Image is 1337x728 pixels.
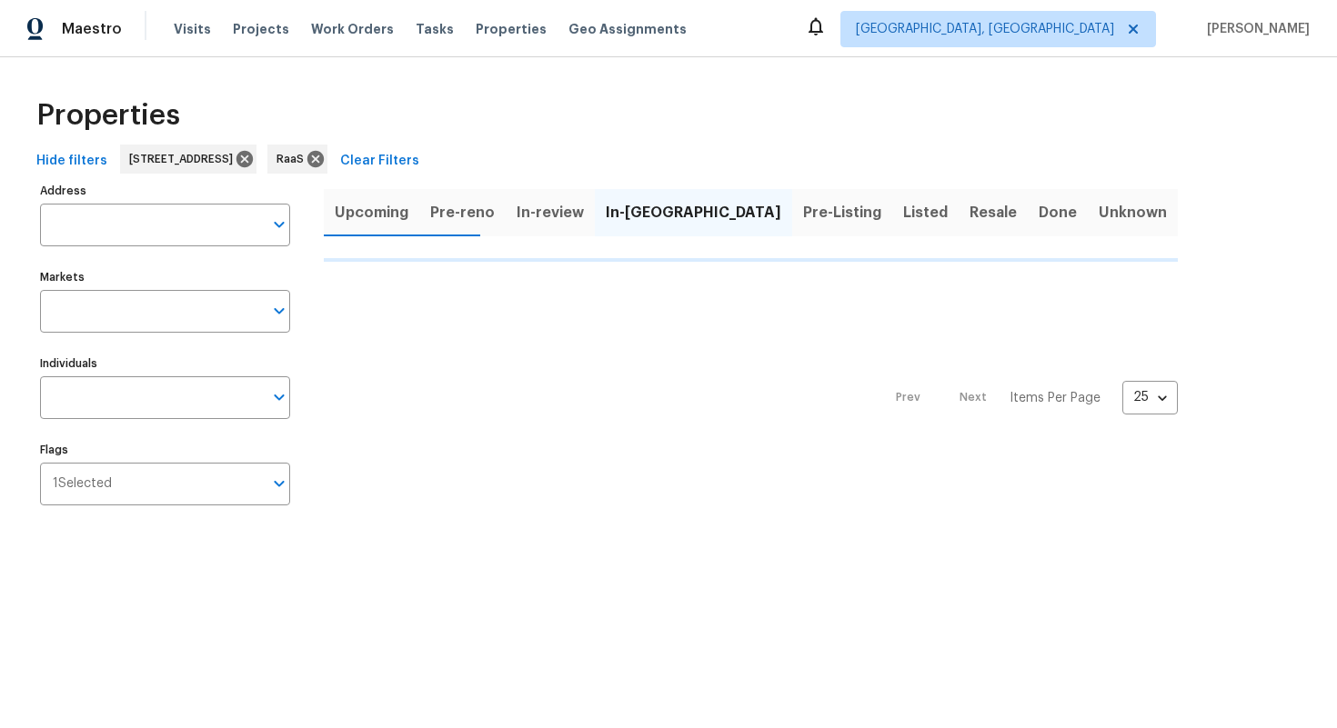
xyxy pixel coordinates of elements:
nav: Pagination Navigation [879,273,1178,524]
span: Tasks [416,23,454,35]
span: Unknown [1099,200,1167,225]
div: [STREET_ADDRESS] [120,145,256,174]
label: Flags [40,444,290,455]
button: Clear Filters [333,145,427,178]
span: Visits [174,20,211,38]
p: Items Per Page [1010,389,1101,407]
span: Properties [476,20,547,38]
span: Done [1039,200,1077,225]
span: Hide filters [36,150,107,173]
span: Clear Filters [340,150,419,173]
label: Markets [40,272,290,283]
span: Resale [970,200,1017,225]
div: 25 [1122,374,1178,421]
span: RaaS [276,150,311,168]
span: [STREET_ADDRESS] [129,150,240,168]
label: Individuals [40,358,290,369]
button: Open [266,212,292,237]
div: RaaS [267,145,327,174]
span: In-review [517,200,584,225]
span: Pre-reno [430,200,495,225]
span: Properties [36,106,180,125]
span: Projects [233,20,289,38]
button: Hide filters [29,145,115,178]
span: In-[GEOGRAPHIC_DATA] [606,200,781,225]
span: [PERSON_NAME] [1200,20,1310,38]
span: Pre-Listing [803,200,881,225]
span: Geo Assignments [568,20,687,38]
span: 1 Selected [53,476,112,492]
span: Upcoming [335,200,408,225]
button: Open [266,471,292,496]
span: [GEOGRAPHIC_DATA], [GEOGRAPHIC_DATA] [856,20,1114,38]
span: Listed [903,200,948,225]
button: Open [266,384,292,410]
span: Work Orders [311,20,394,38]
button: Open [266,298,292,324]
label: Address [40,185,290,196]
span: Maestro [62,20,122,38]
